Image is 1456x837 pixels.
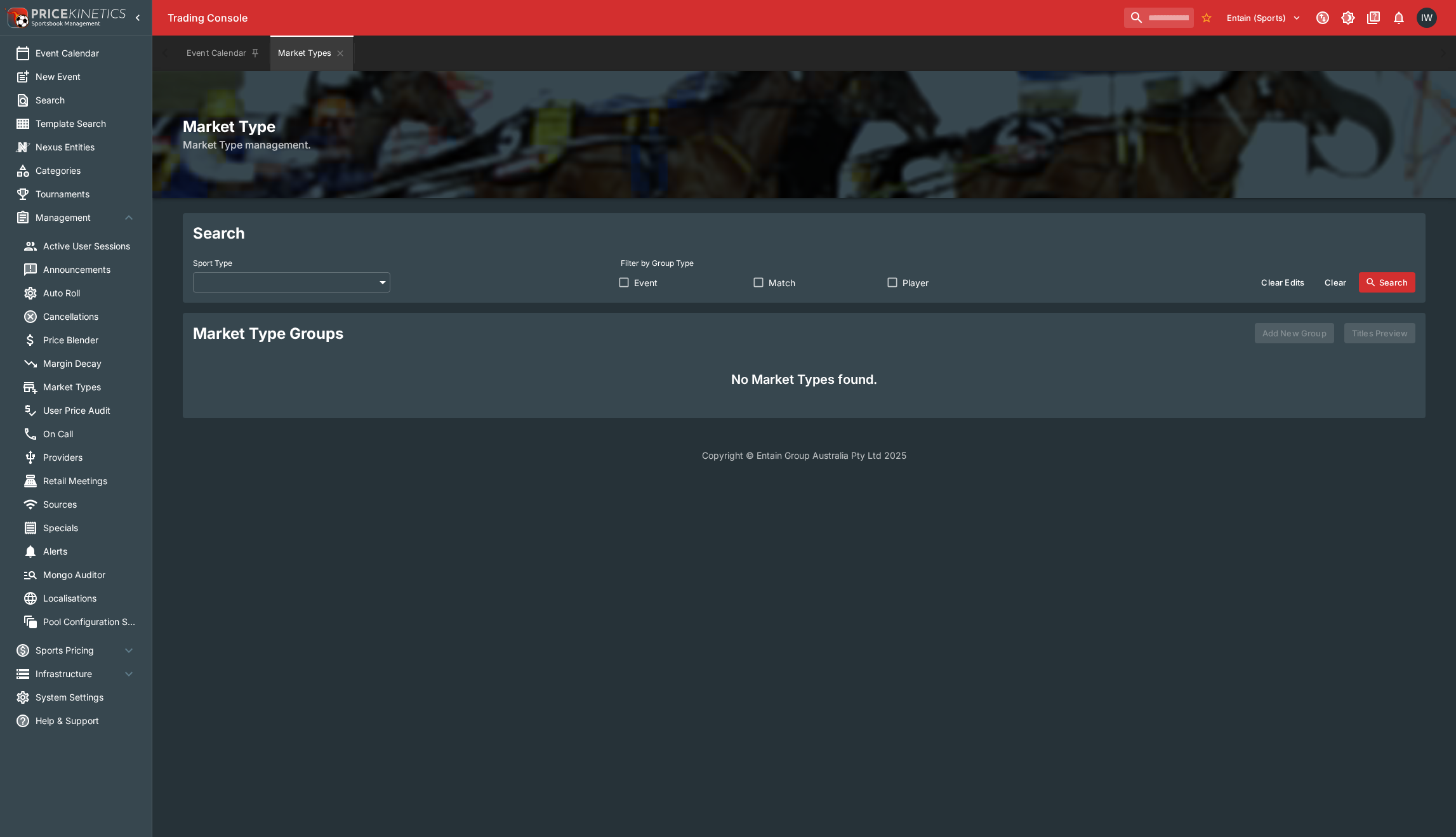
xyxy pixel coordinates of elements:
[1124,8,1194,28] input: search
[43,357,136,370] span: Margin Decay
[43,263,136,276] span: Announcements
[1254,272,1312,293] button: Clear Edits
[36,117,136,130] span: Template Search
[4,5,29,30] img: PriceKinetics Logo
[193,223,1415,243] h2: Search
[1417,8,1437,28] div: Ian Wright
[43,521,136,534] span: Specials
[193,258,232,268] p: Sport Type
[1413,4,1441,32] button: Ian Wright
[43,474,136,487] span: Retail Meetings
[43,380,136,393] span: Market Types
[179,36,268,71] button: Event Calendar
[36,93,136,107] span: Search
[1311,6,1334,29] button: Connected to PK
[621,258,694,268] p: Filter by Group Type
[36,70,136,83] span: New Event
[43,404,136,417] span: User Price Audit
[36,667,121,680] span: Infrastructure
[183,117,1426,136] h2: Market Type
[36,140,136,154] span: Nexus Entities
[36,211,121,224] span: Management
[634,276,658,289] span: Event
[1196,8,1217,28] button: No Bookmarks
[769,276,795,289] span: Match
[43,615,136,628] span: Pool Configuration Sets
[43,568,136,581] span: Mongo Auditor
[32,9,126,18] img: PriceKinetics
[32,21,100,27] img: Sportsbook Management
[36,187,136,201] span: Tournaments
[43,451,136,464] span: Providers
[43,239,136,253] span: Active User Sessions
[183,137,1426,152] h6: Market Type management.
[1387,6,1410,29] button: Notifications
[1317,272,1354,293] button: Clear
[903,276,929,289] span: Player
[1337,6,1360,29] button: Toggle light/dark mode
[203,371,1405,388] h4: No Market Types found.
[43,498,136,511] span: Sources
[36,46,136,60] span: Event Calendar
[193,324,343,343] h2: Market Type Groups
[270,36,353,71] button: Market Types
[36,690,136,704] span: System Settings
[1219,8,1309,28] button: Select Tenant
[36,164,136,177] span: Categories
[43,427,136,440] span: On Call
[43,333,136,346] span: Price Blender
[152,449,1456,462] p: Copyright © Entain Group Australia Pty Ltd 2025
[1359,272,1415,293] button: Search
[43,286,136,300] span: Auto Roll
[43,591,136,605] span: Localisations
[1362,6,1385,29] button: Documentation
[168,11,1119,25] div: Trading Console
[43,310,136,323] span: Cancellations
[36,643,121,657] span: Sports Pricing
[43,544,136,558] span: Alerts
[36,714,136,727] span: Help & Support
